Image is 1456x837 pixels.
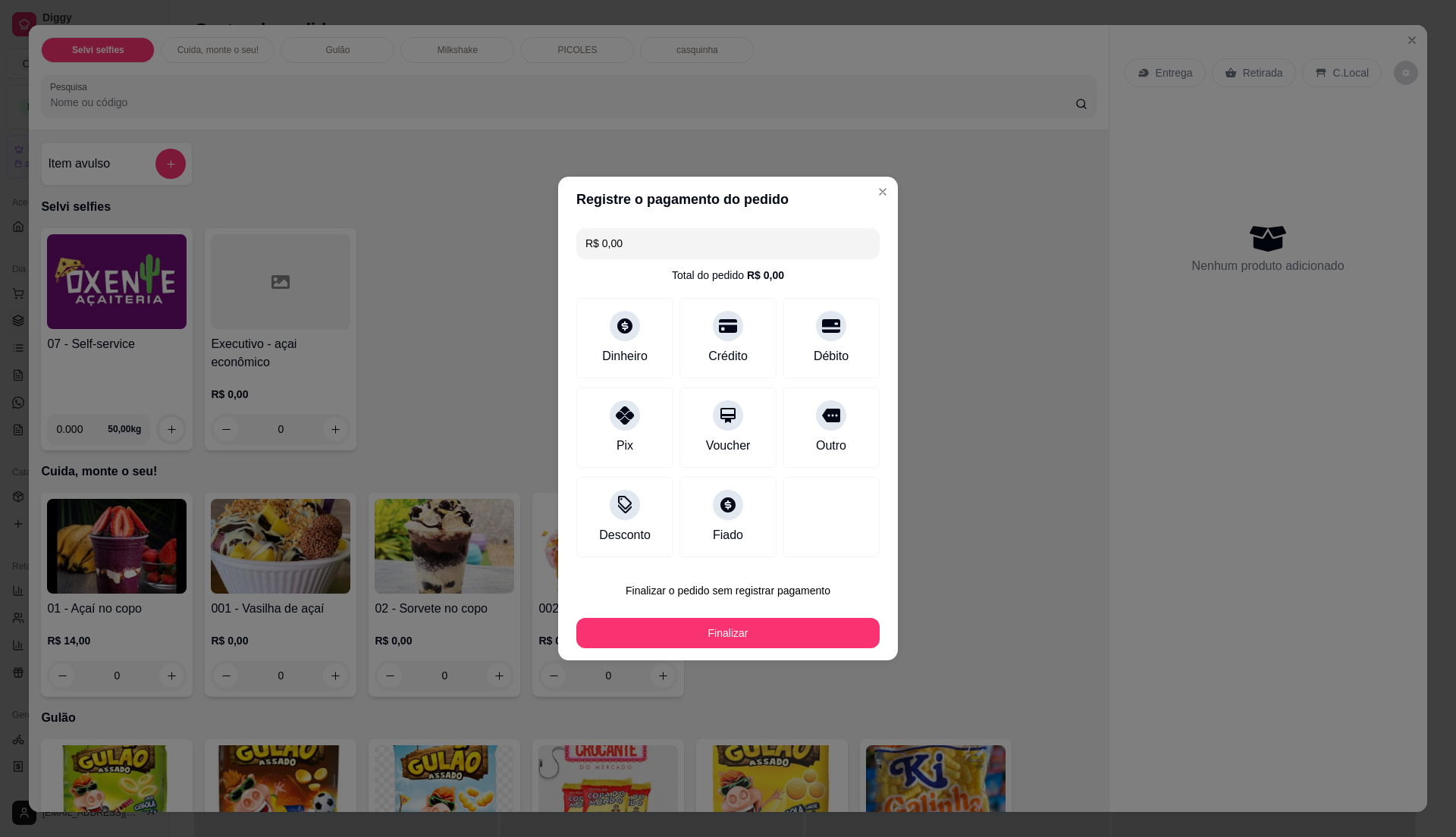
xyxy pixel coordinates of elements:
[816,437,846,455] div: Outro
[576,575,880,606] button: Finalizar o pedido sem registrar pagamento
[672,268,784,283] div: Total do pedido
[706,437,751,455] div: Voucher
[602,347,648,365] div: Dinheiro
[585,228,871,259] input: Ex.: hambúrguer de cordeiro
[599,526,651,544] div: Desconto
[558,177,898,222] header: Registre o pagamento do pedido
[814,347,849,365] div: Débito
[871,180,895,204] button: Close
[617,437,633,455] div: Pix
[576,618,880,648] button: Finalizar
[713,526,743,544] div: Fiado
[747,268,784,283] div: R$ 0,00
[708,347,748,365] div: Crédito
